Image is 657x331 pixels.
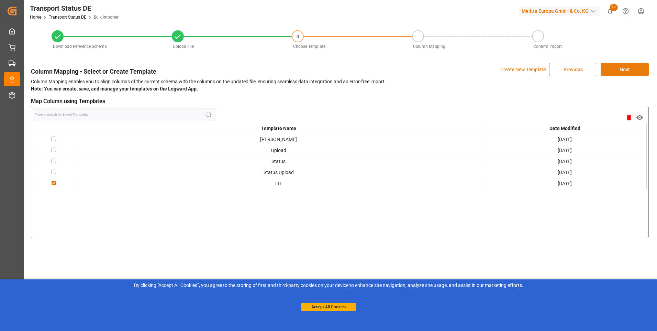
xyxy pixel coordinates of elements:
span: Download Reference Schema [53,44,107,49]
td: [DATE] [483,134,647,145]
div: Melitta Europa GmbH & Co. KG [519,6,600,16]
button: Next [601,63,649,76]
button: Previous [549,63,597,76]
td: [DATE] [483,145,647,156]
button: Help Center [618,3,633,19]
h3: Map Column using Templates [31,97,649,106]
span: Confirm Import [533,44,562,49]
h3: Column Mapping - Select or Create Template [31,67,156,76]
div: Transport Status DE [30,3,119,13]
button: show 17 new notifications [602,3,618,19]
td: Upload [74,145,483,156]
p: Column Mapping enables you to align columns of the current schema with the columns on the updated... [31,78,649,93]
td: [DATE] [483,178,647,189]
span: Upload File [173,44,194,49]
p: Create New Template [500,63,546,76]
a: Transport Status DE [49,15,86,20]
a: Home [30,15,41,20]
span: Column Mapping [413,44,445,49]
td: Status Upload [74,167,483,178]
span: Choose Template [293,44,325,49]
button: Accept All Cookies [301,303,356,311]
span: 17 [610,4,618,11]
input: Type to search for Saved Templates [35,112,205,117]
td: Status [74,156,483,167]
td: LIT [74,178,483,189]
th: Template Name [74,123,483,134]
div: 3 [292,31,303,42]
strong: Note: You can create, save, and manage your templates on the Logward App. [31,86,198,92]
div: By clicking "Accept All Cookies”, you agree to the storing of first and third-party cookies on yo... [5,282,652,289]
button: Melitta Europa GmbH & Co. KG [519,4,602,18]
td: [PERSON_NAME] [74,134,483,145]
td: [DATE] [483,156,647,167]
th: Date Modified [483,123,647,134]
td: [DATE] [483,167,647,178]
